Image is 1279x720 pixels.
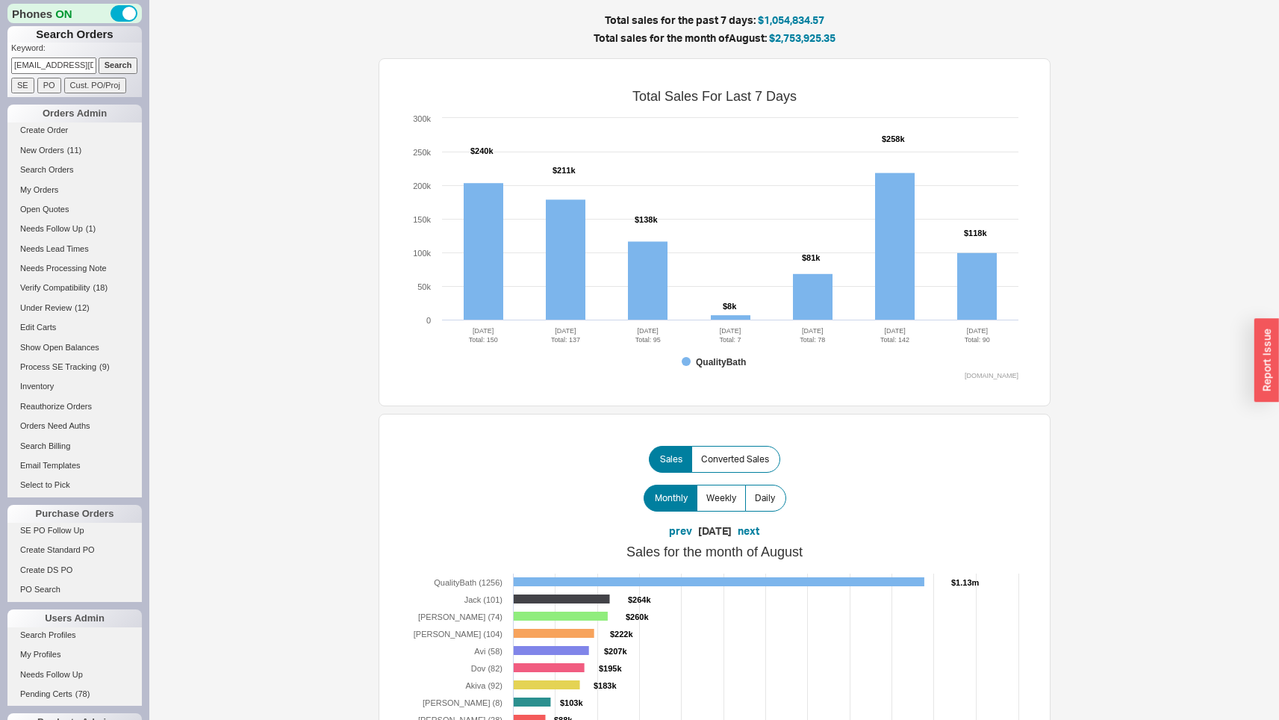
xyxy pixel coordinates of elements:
[20,362,96,371] span: Process SE Tracking
[628,595,651,604] tspan: $264k
[800,336,825,344] tspan: Total: 78
[423,698,502,707] tspan: [PERSON_NAME] (8)
[7,686,142,702] a: Pending Certs(78)
[755,492,775,504] span: Daily
[413,181,431,190] text: 200k
[560,698,583,707] tspan: $103k
[7,300,142,316] a: Under Review(12)
[626,612,649,621] tspan: $260k
[7,26,142,43] h1: Search Orders
[7,458,142,474] a: Email Templates
[11,43,142,58] p: Keyword:
[86,224,96,233] span: ( 1 )
[701,453,769,465] span: Converted Sales
[93,283,108,292] span: ( 18 )
[7,340,142,356] a: Show Open Balances
[555,327,576,335] tspan: [DATE]
[20,689,72,698] span: Pending Certs
[417,612,502,621] tspan: [PERSON_NAME] (74)
[413,215,431,224] text: 150k
[966,327,987,335] tspan: [DATE]
[99,58,138,73] input: Search
[964,372,1018,379] text: [DOMAIN_NAME]
[7,505,142,523] div: Purchase Orders
[413,249,431,258] text: 100k
[7,182,142,198] a: My Orders
[37,78,61,93] input: PO
[7,122,142,138] a: Create Order
[7,562,142,578] a: Create DS PO
[468,336,497,344] tspan: Total: 150
[20,670,83,679] span: Needs Follow Up
[802,253,821,262] tspan: $81k
[464,595,502,604] tspan: Jack (101)
[7,379,142,394] a: Inventory
[698,524,732,539] div: [DATE]
[758,13,824,26] span: $1,054,834.57
[660,453,682,465] span: Sales
[7,542,142,558] a: Create Standard PO
[413,114,431,123] text: 300k
[426,316,430,325] text: 0
[7,438,142,454] a: Search Billing
[7,399,142,415] a: Reauthorize Orders
[11,78,34,93] input: SE
[951,578,980,587] tspan: $1.13m
[64,78,126,93] input: Cust. PO/Proj
[769,31,835,44] span: $2,753,925.35
[465,681,502,690] tspan: Akiva (92)
[632,89,796,104] tspan: Total Sales For Last 7 Days
[738,524,759,539] button: next
[75,303,90,312] span: ( 12 )
[7,627,142,643] a: Search Profiles
[626,544,802,559] tspan: Sales for the month of August
[880,336,909,344] tspan: Total: 142
[719,327,740,335] tspan: [DATE]
[610,630,633,639] tspan: $222k
[7,523,142,539] a: SE PO Follow Up
[696,357,746,367] tspan: QualityBath
[599,664,622,673] tspan: $195k
[7,105,142,122] div: Orders Admin
[7,143,142,158] a: New Orders(11)
[604,647,627,656] tspan: $207k
[964,229,987,238] tspan: $118k
[655,492,688,504] span: Monthly
[7,221,142,237] a: Needs Follow Up(1)
[20,264,107,273] span: Needs Processing Note
[550,336,579,344] tspan: Total: 137
[553,166,576,175] tspan: $211k
[413,148,431,157] text: 250k
[20,146,64,155] span: New Orders
[244,15,1185,25] h5: Total sales for the past 7 days:
[55,6,72,22] span: ON
[7,241,142,257] a: Needs Lead Times
[719,336,741,344] tspan: Total: 7
[67,146,82,155] span: ( 11 )
[7,162,142,178] a: Search Orders
[7,647,142,662] a: My Profiles
[882,134,905,143] tspan: $258k
[244,33,1185,43] h5: Total sales for the month of August :
[637,327,658,335] tspan: [DATE]
[474,647,502,656] tspan: Avi (58)
[434,578,502,587] tspan: QualityBath (1256)
[413,630,502,639] tspan: [PERSON_NAME] (104)
[669,524,692,539] button: prev
[706,492,736,504] span: Weekly
[20,283,90,292] span: Verify Compatibility
[7,4,142,23] div: Phones
[7,359,142,375] a: Process SE Tracking(9)
[417,282,431,291] text: 50k
[99,362,109,371] span: ( 9 )
[7,477,142,493] a: Select to Pick
[7,261,142,276] a: Needs Processing Note
[75,689,90,698] span: ( 78 )
[470,146,494,155] tspan: $240k
[7,582,142,598] a: PO Search
[20,303,72,312] span: Under Review
[964,336,989,344] tspan: Total: 90
[635,336,660,344] tspan: Total: 95
[7,280,142,296] a: Verify Compatibility(18)
[7,667,142,683] a: Needs Follow Up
